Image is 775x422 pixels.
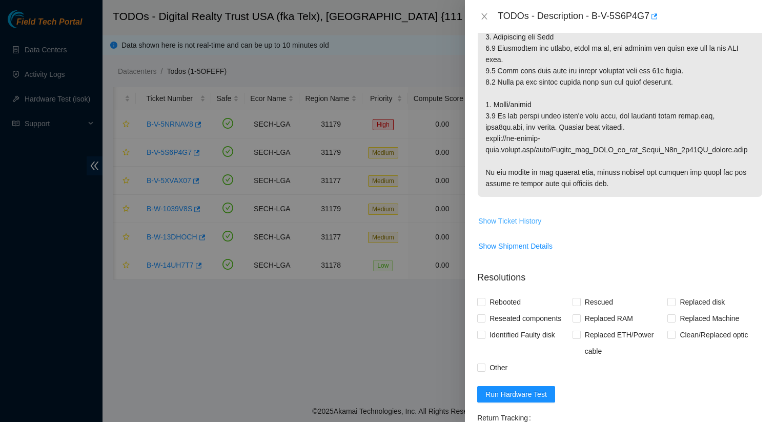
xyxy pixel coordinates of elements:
[581,294,617,310] span: Rescued
[477,263,763,285] p: Resolutions
[498,8,763,25] div: TODOs - Description - B-V-5S6P4G7
[676,294,729,310] span: Replaced disk
[477,12,492,22] button: Close
[478,240,553,252] span: Show Shipment Details
[581,327,668,359] span: Replaced ETH/Power cable
[676,310,743,327] span: Replaced Machine
[478,215,541,227] span: Show Ticket History
[676,327,752,343] span: Clean/Replaced optic
[477,386,555,403] button: Run Hardware Test
[485,310,565,327] span: Reseated components
[485,327,559,343] span: Identified Faulty disk
[485,294,525,310] span: Rebooted
[581,310,637,327] span: Replaced RAM
[485,389,547,400] span: Run Hardware Test
[478,238,553,254] button: Show Shipment Details
[485,359,512,376] span: Other
[480,12,488,21] span: close
[478,213,542,229] button: Show Ticket History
